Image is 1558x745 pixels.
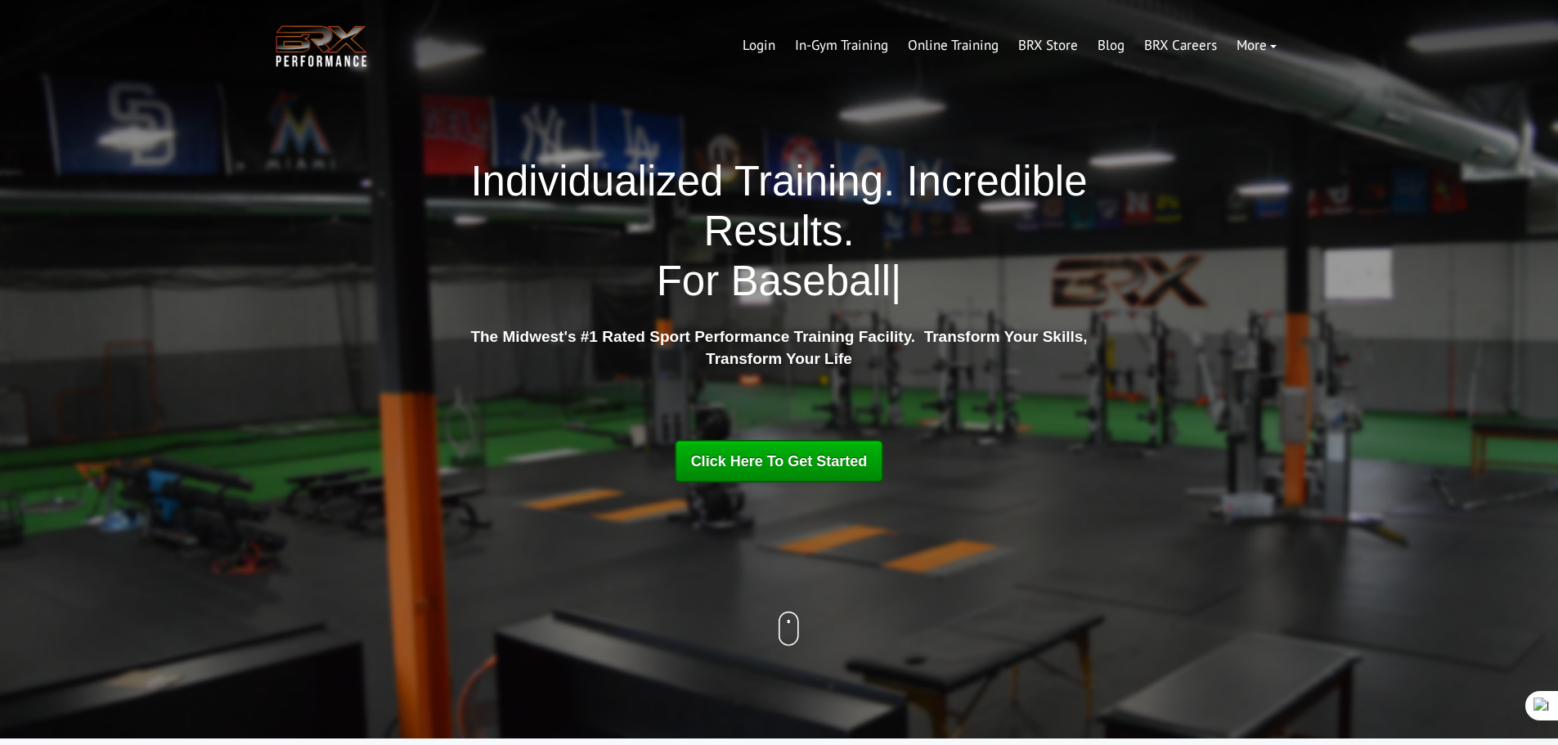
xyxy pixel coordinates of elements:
[898,26,1008,65] a: Online Training
[691,453,868,469] span: Click Here To Get Started
[1008,26,1088,65] a: BRX Store
[465,156,1094,307] h1: Individualized Training. Incredible Results.
[657,258,891,304] span: For Baseball
[733,26,1286,65] div: Navigation Menu
[272,21,370,71] img: BRX Transparent Logo-2
[785,26,898,65] a: In-Gym Training
[675,440,884,482] a: Click Here To Get Started
[470,328,1087,367] strong: The Midwest's #1 Rated Sport Performance Training Facility. Transform Your Skills, Transform Your...
[1134,26,1227,65] a: BRX Careers
[1088,26,1134,65] a: Blog
[891,258,901,304] span: |
[733,26,785,65] a: Login
[1227,26,1286,65] a: More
